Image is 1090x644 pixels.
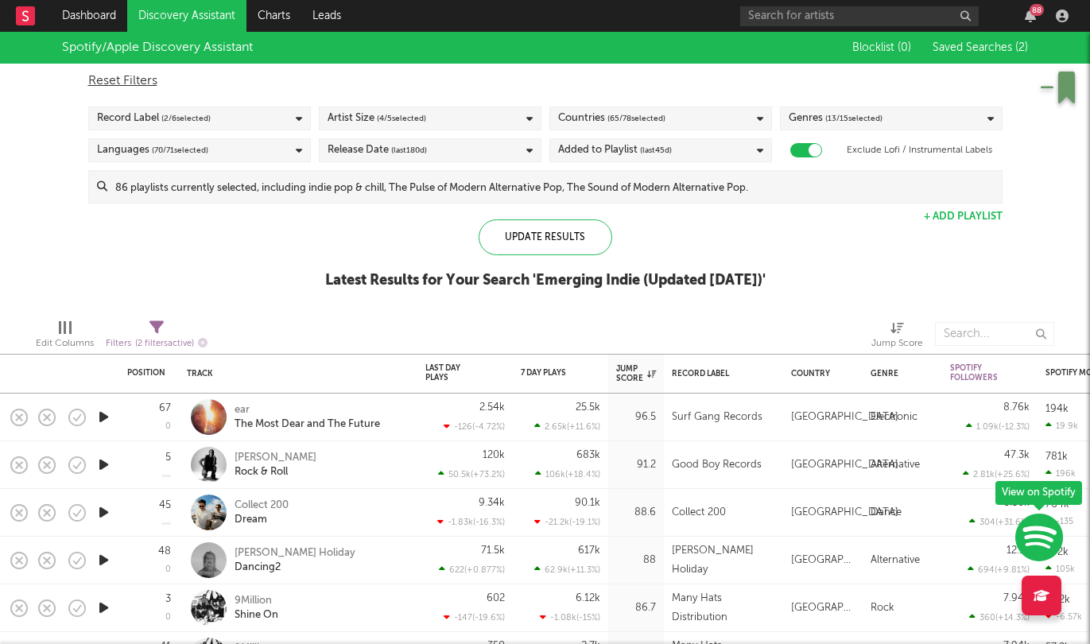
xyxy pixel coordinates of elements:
[791,599,855,618] div: [GEOGRAPHIC_DATA]
[847,141,992,160] label: Exclude Lofi / Instrumental Labels
[871,369,926,378] div: Genre
[791,408,898,427] div: [GEOGRAPHIC_DATA]
[235,465,316,479] div: Rock & Roll
[672,589,775,627] div: Many Hats Distribution
[235,594,278,608] div: 9Million
[558,109,665,128] div: Countries
[540,612,600,623] div: -1.08k ( -15 % )
[235,403,380,417] div: ear
[235,608,278,623] div: Shine On
[1045,421,1078,431] div: 19.9k
[1003,593,1030,603] div: 7.94k
[235,594,278,623] a: 9MillionShine On
[235,561,355,575] div: Dancing2
[235,417,380,432] div: The Most Dear and The Future
[576,450,600,460] div: 683k
[791,551,855,570] div: [GEOGRAPHIC_DATA]
[898,42,911,53] span: ( 0 )
[1045,564,1075,574] div: 105k
[576,402,600,413] div: 25.5k
[165,613,171,622] div: 0
[672,369,767,378] div: Record Label
[575,498,600,508] div: 90.1k
[235,451,316,479] a: [PERSON_NAME]Rock & Roll
[159,403,171,413] div: 67
[534,517,600,527] div: -21.2k ( -19.1 % )
[483,450,505,460] div: 120k
[235,451,316,465] div: [PERSON_NAME]
[1004,450,1030,460] div: 47.3k
[187,369,401,378] div: Track
[521,368,576,378] div: 7 Day Plays
[439,564,505,575] div: 622 ( +0.877 % )
[1015,42,1028,53] span: ( 2 )
[576,593,600,603] div: 6.12k
[534,564,600,575] div: 62.9k ( +11.3 % )
[97,109,211,128] div: Record Label
[871,599,894,618] div: Rock
[1030,4,1044,16] div: 88
[928,41,1028,54] button: Saved Searches (2)
[871,551,920,570] div: Alternative
[933,42,1028,53] span: Saved Searches
[672,456,762,475] div: Good Boy Records
[791,503,898,522] div: [GEOGRAPHIC_DATA]
[871,408,917,427] div: Electronic
[616,456,656,475] div: 91.2
[789,109,882,128] div: Genres
[825,109,882,128] span: ( 13 / 15 selected)
[616,599,656,618] div: 86.7
[852,42,911,53] span: Blocklist
[437,517,505,527] div: -1.83k ( -16.3 % )
[616,503,656,522] div: 88.6
[950,363,1006,382] div: Spotify Followers
[444,421,505,432] div: -126 ( -4.72 % )
[235,546,355,575] a: [PERSON_NAME] HolidayDancing2
[966,421,1030,432] div: 1.09k ( -12.3 % )
[158,546,171,557] div: 48
[165,565,171,574] div: 0
[328,109,426,128] div: Artist Size
[616,551,656,570] div: 88
[106,334,208,354] div: Filters
[616,408,656,427] div: 96.5
[640,141,672,160] span: (last 45 d)
[438,469,505,479] div: 50.5k ( +73.2 % )
[871,456,920,475] div: Alternative
[235,499,289,513] div: Collect 200
[165,594,171,604] div: 3
[1045,404,1069,414] div: 194k
[159,500,171,510] div: 45
[36,334,94,353] div: Edit Columns
[36,314,94,360] div: Edit Columns
[377,109,426,128] span: ( 4 / 5 selected)
[791,369,847,378] div: Country
[672,408,762,427] div: Surf Gang Records
[534,421,600,432] div: 2.65k ( +11.6 % )
[479,498,505,508] div: 9.34k
[607,109,665,128] span: ( 65 / 78 selected)
[740,6,979,26] input: Search for artists
[62,38,253,57] div: Spotify/Apple Discovery Assistant
[152,141,208,160] span: ( 70 / 71 selected)
[558,141,672,160] div: Added to Playlist
[871,314,923,360] div: Jump Score
[871,503,902,522] div: Dance
[924,211,1003,222] button: + Add Playlist
[1003,402,1030,413] div: 8.76k
[963,469,1030,479] div: 2.81k ( +25.6 % )
[969,517,1030,527] div: 304 ( +31.6 % )
[935,322,1054,346] input: Search...
[444,612,505,623] div: -147 ( -19.6 % )
[235,513,289,527] div: Dream
[165,422,171,431] div: 0
[391,141,427,160] span: (last 180 d)
[161,109,211,128] span: ( 2 / 6 selected)
[235,546,355,561] div: [PERSON_NAME] Holiday
[135,339,194,348] span: ( 2 filters active)
[1045,452,1068,462] div: 781k
[328,141,427,160] div: Release Date
[616,364,656,383] div: Jump Score
[107,171,1002,203] input: 86 playlists currently selected, including indie pop & chill, The Pulse of Modern Alternative Pop...
[165,452,171,463] div: 5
